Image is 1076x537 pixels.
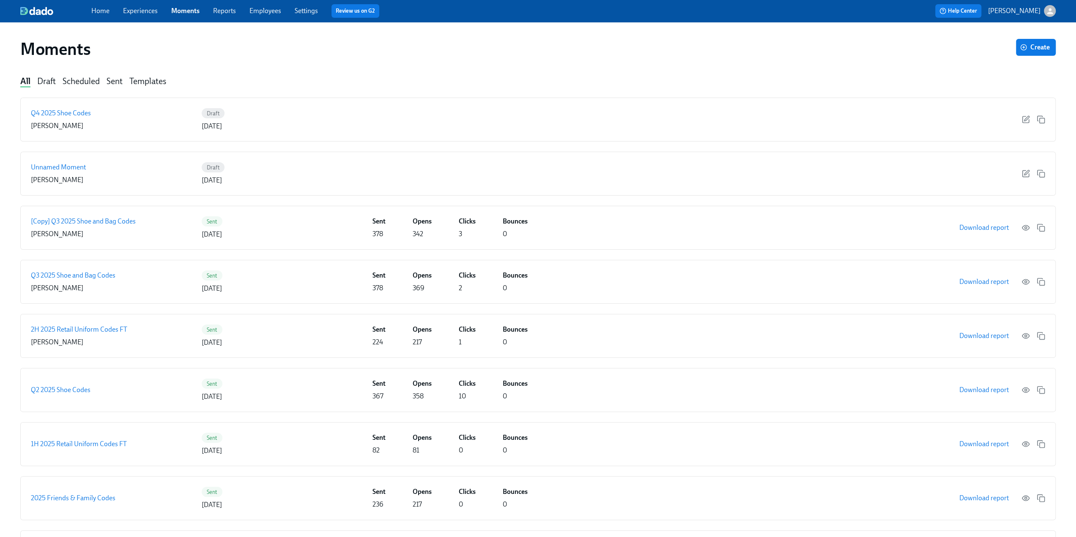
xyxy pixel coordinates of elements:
h6: Clicks [459,271,476,280]
button: Download report [953,436,1015,452]
button: Duplicate [1037,494,1045,502]
p: 367 [372,392,383,401]
h6: Opens [413,379,432,388]
p: 2 [459,283,462,293]
button: Duplicate [1037,332,1045,340]
a: Experiences [123,7,158,15]
a: Review us on G2 [336,7,375,15]
a: Unnamed Moment[PERSON_NAME]Draft[DATE] [20,152,1056,196]
a: 2025 Friends & Family CodesSent[DATE]Sent236Opens217Clicks0Bounces0Download report [20,476,1056,520]
a: Q4 2025 Shoe Codes[PERSON_NAME]Draft[DATE] [20,98,1056,142]
button: Scheduled [63,76,100,87]
h1: Moments [20,39,90,59]
p: 378 [372,229,383,239]
h6: Sent [372,271,386,280]
button: Edit [1021,169,1030,178]
h6: Opens [413,217,432,226]
button: [PERSON_NAME] [988,5,1056,17]
p: 0 [459,446,463,455]
button: Draft [37,76,56,87]
button: Duplicate [1037,278,1045,286]
p: 0 [503,446,507,455]
img: dado [20,7,53,15]
button: Duplicate [1037,224,1045,232]
button: View [1021,386,1030,394]
button: View [1021,440,1030,448]
h6: Bounces [503,325,528,334]
a: Settings [295,7,318,15]
a: Home [91,7,110,15]
p: Q4 2025 Shoe Codes [31,109,91,118]
span: Draft [202,164,225,171]
h6: Opens [413,433,432,442]
p: 10 [459,392,466,401]
a: Reports [213,7,236,15]
p: [PERSON_NAME] [31,121,83,131]
p: [DATE] [202,230,222,239]
span: Sent [202,489,222,495]
button: View [1021,494,1030,502]
span: Sent [202,327,222,333]
button: Help Center [935,4,981,18]
span: Download report [959,332,1009,340]
h6: Bounces [503,487,528,496]
span: Draft [202,110,225,117]
span: Download report [959,386,1009,394]
h6: Opens [413,487,432,496]
p: [PERSON_NAME] [31,229,83,239]
span: Download report [959,440,1009,448]
h6: Opens [413,325,432,334]
button: Download report [953,219,1015,236]
button: View [1021,332,1030,340]
p: 1H 2025 Retail Uniform Codes FT [31,439,127,449]
p: [DATE] [202,122,222,131]
a: 2H 2025 Retail Uniform Codes FT[PERSON_NAME]Sent[DATE]Sent224Opens217Clicks1Bounces0Download report [20,314,1056,358]
p: 217 [413,500,422,509]
h6: Clicks [459,379,476,388]
button: Download report [953,490,1015,507]
h6: Clicks [459,487,476,496]
button: Download report [953,327,1015,344]
a: Q2 2025 Shoe CodesSent[DATE]Sent367Opens358Clicks10Bounces0Download report [20,368,1056,412]
span: Download report [959,278,1009,286]
span: Sent [202,381,222,387]
span: Create [1022,43,1050,52]
div: All [20,76,30,87]
p: [DATE] [202,500,222,510]
span: Download report [959,494,1009,502]
p: 3 [459,229,462,239]
p: [Copy] Q3 2025 Shoe and Bag Codes [31,217,136,226]
p: 81 [413,446,419,455]
p: 0 [503,392,507,401]
p: 342 [413,229,423,239]
button: Duplicate [1037,440,1045,448]
h6: Sent [372,487,386,496]
span: Sent [202,273,222,279]
p: 0 [503,283,507,293]
span: Help Center [939,7,977,15]
a: dado [20,7,91,15]
a: [Copy] Q3 2025 Shoe and Bag Codes[PERSON_NAME]Sent[DATE]Sent378Opens342Clicks3Bounces0Download re... [20,206,1056,250]
span: Download report [959,224,1009,232]
button: Download report [953,382,1015,398]
p: 82 [372,446,380,455]
p: 217 [413,338,422,347]
p: [PERSON_NAME] [31,175,83,185]
p: [PERSON_NAME] [31,338,83,347]
p: 0 [503,338,507,347]
p: 0 [459,500,463,509]
p: 369 [413,283,424,293]
p: [DATE] [202,338,222,347]
h6: Opens [413,271,432,280]
button: Duplicate [1037,386,1045,394]
p: [DATE] [202,284,222,293]
div: Sent [107,76,123,87]
p: 224 [372,338,383,347]
a: Employees [249,7,281,15]
button: Download report [953,273,1015,290]
p: [PERSON_NAME] [988,6,1040,16]
button: Review us on G2 [331,4,379,18]
h6: Sent [372,379,386,388]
